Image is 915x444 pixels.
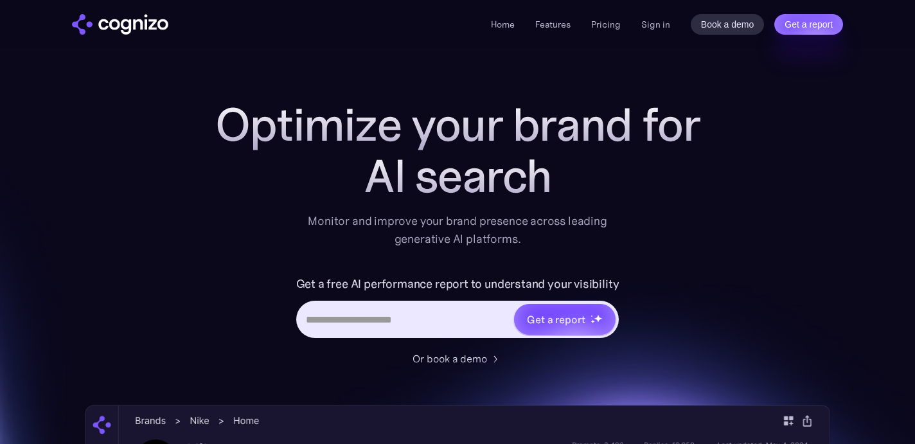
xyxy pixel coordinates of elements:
[591,315,592,317] img: star
[413,351,487,366] div: Or book a demo
[72,14,168,35] a: home
[72,14,168,35] img: cognizo logo
[774,14,843,35] a: Get a report
[296,274,619,294] label: Get a free AI performance report to understand your visibility
[200,99,715,150] h1: Optimize your brand for
[299,212,616,248] div: Monitor and improve your brand presence across leading generative AI platforms.
[691,14,765,35] a: Book a demo
[591,319,595,324] img: star
[591,19,621,30] a: Pricing
[527,312,585,327] div: Get a report
[413,351,502,366] a: Or book a demo
[594,314,602,323] img: star
[513,303,617,336] a: Get a reportstarstarstar
[296,274,619,344] form: Hero URL Input Form
[641,17,670,32] a: Sign in
[200,150,715,202] div: AI search
[535,19,571,30] a: Features
[491,19,515,30] a: Home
